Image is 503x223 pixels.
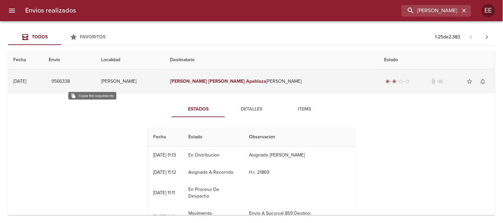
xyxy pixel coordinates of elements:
[384,78,411,85] div: Despachado
[392,79,396,83] span: radio_button_checked
[467,78,473,85] span: star_border
[13,78,26,84] div: [DATE]
[183,128,244,147] th: Estado
[96,69,165,93] td: [PERSON_NAME]
[32,34,48,40] span: Todos
[476,75,490,88] button: Activar notificaciones
[208,78,245,84] em: [PERSON_NAME]
[8,29,114,45] div: Tabs Envios
[435,34,461,40] p: 1 - 25 de 2.383
[153,169,176,175] div: [DATE] 11:12
[170,78,207,84] em: [PERSON_NAME]
[153,190,175,196] div: [DATE] 11:11
[183,181,244,205] td: En Proceso De Despacho
[80,34,106,40] span: Favoritos
[148,128,183,147] th: Fecha
[96,51,165,69] th: Localidad
[25,5,76,16] h6: Envios realizados
[482,4,495,17] div: Abrir información de usuario
[8,51,43,69] th: Fecha
[165,51,379,69] th: Destinatario
[246,78,267,84] em: Apablaza
[480,78,486,85] span: notifications_none
[172,101,331,117] div: Tabs detalle de guia
[43,51,96,69] th: Envio
[183,147,244,164] td: En Distribucion
[379,51,495,69] th: Estado
[479,29,495,45] span: Pagina siguiente
[386,79,390,83] span: radio_button_checked
[176,105,221,113] span: Estados
[482,4,495,17] div: EE
[153,152,176,158] div: [DATE] 11:13
[282,105,327,113] span: Items
[244,164,355,181] td: H.r. 21869
[437,78,444,85] span: No tiene pedido asociado
[183,164,244,181] td: Asignado A Recorrido
[402,5,460,17] input: buscar
[244,147,355,164] td: Asignado [PERSON_NAME]
[165,69,379,93] td: [PERSON_NAME]
[229,105,274,113] span: Detalles
[430,78,437,85] span: No tiene documentos adjuntos
[51,77,70,86] span: 9566338
[463,33,479,40] span: Pagina anterior
[4,3,20,19] button: menu
[244,128,355,147] th: Observacion
[153,214,175,219] div: [DATE] 11:11
[463,75,476,88] button: Agregar a favoritos
[49,75,73,88] button: 9566338
[399,79,403,83] span: radio_button_unchecked
[406,79,409,83] span: radio_button_unchecked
